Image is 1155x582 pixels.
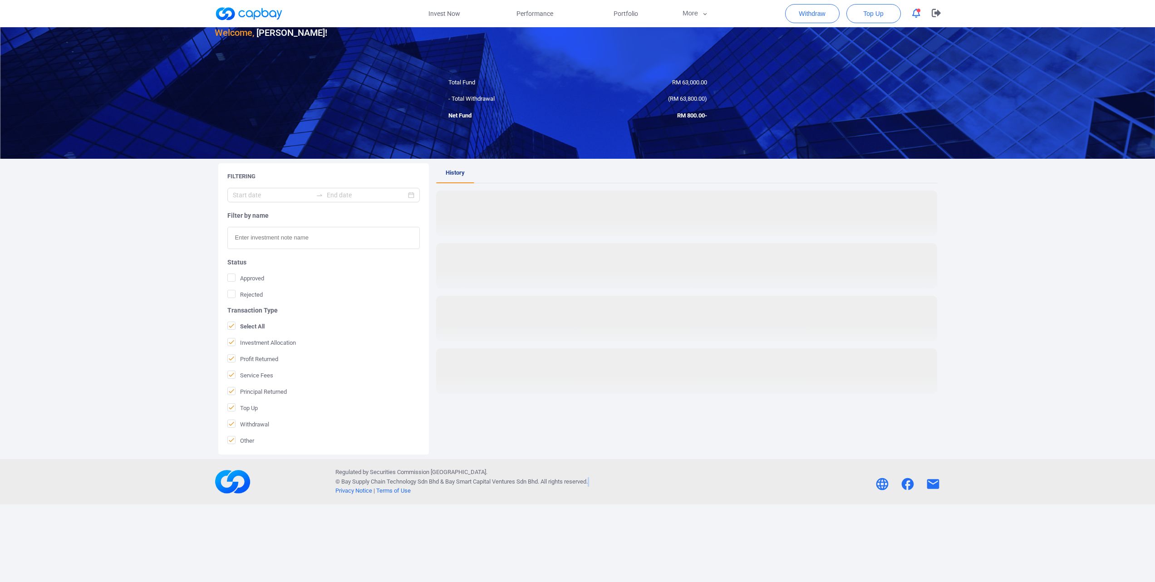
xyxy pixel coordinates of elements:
[215,464,251,500] img: footerLogo
[227,290,263,299] span: Rejected
[227,338,296,347] span: Investment Allocation
[670,95,705,102] span: RM 63,800.00
[215,27,254,38] span: Welcome,
[227,211,420,220] h5: Filter by name
[215,25,327,40] h3: [PERSON_NAME] !
[227,306,420,314] h5: Transaction Type
[672,79,707,86] span: RM 63,000.00
[335,468,588,496] p: Regulated by Securities Commission [GEOGRAPHIC_DATA]. © Bay Supply Chain Technology Sdn Bhd & . A...
[376,487,411,494] a: Terms of Use
[316,191,323,199] span: swap-right
[227,227,420,249] input: Enter investment note name
[785,4,840,23] button: Withdraw
[227,172,256,181] h5: Filtering
[227,258,420,266] h5: Status
[227,387,287,396] span: Principal Returned
[846,4,901,23] button: Top Up
[677,112,707,119] span: -RM 800.00
[227,371,273,380] span: Service Fees
[335,487,372,494] a: Privacy Notice
[316,191,323,199] span: to
[227,403,258,412] span: Top Up
[516,9,553,19] span: Performance
[227,274,264,283] span: Approved
[233,190,312,200] input: Start date
[227,436,254,445] span: Other
[578,94,714,104] div: ( )
[327,190,406,200] input: End date
[227,420,269,429] span: Withdrawal
[442,78,578,88] div: Total Fund
[614,9,638,19] span: Portfolio
[442,111,578,121] div: Net Fund
[446,169,465,176] span: History
[863,9,883,18] span: Top Up
[442,94,578,104] div: - Total Withdrawal
[227,354,278,363] span: Profit Returned
[445,478,538,485] span: Bay Smart Capital Ventures Sdn Bhd
[227,322,265,331] span: Select All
